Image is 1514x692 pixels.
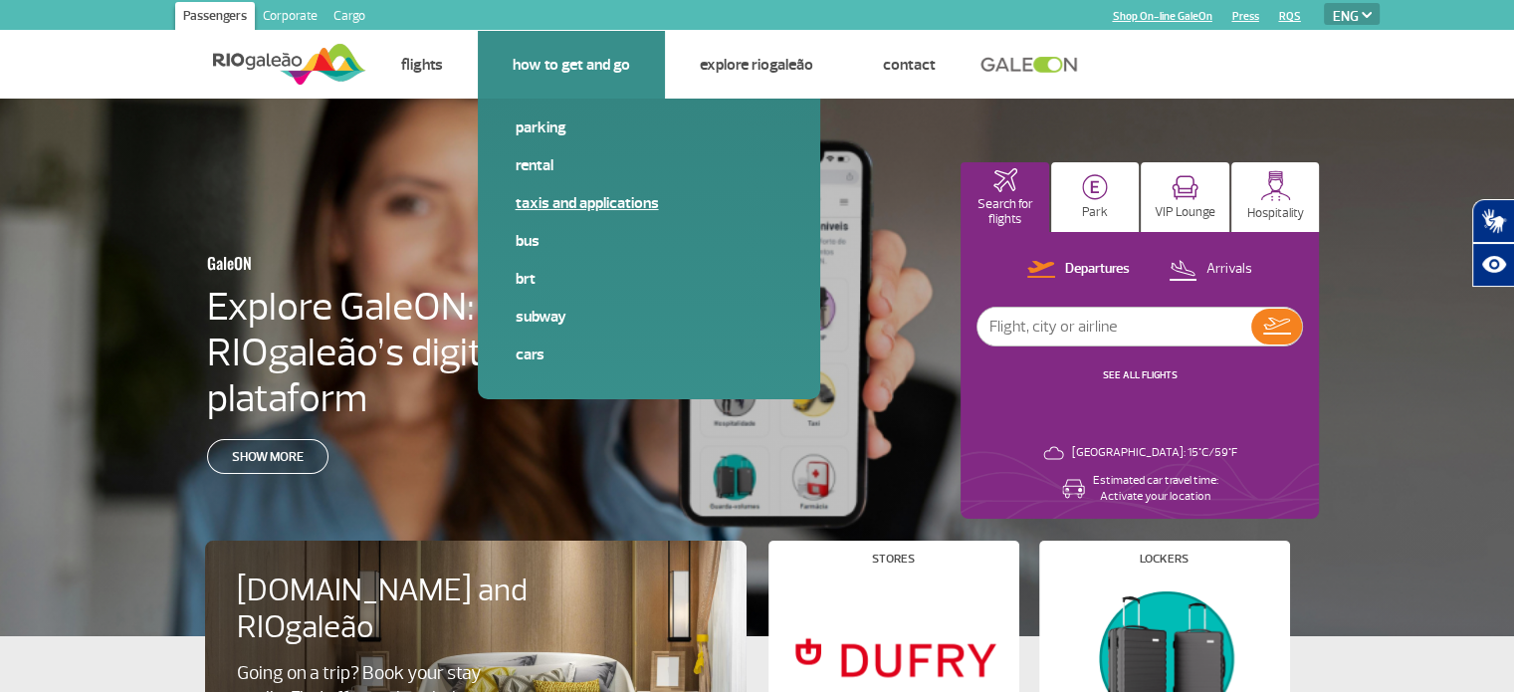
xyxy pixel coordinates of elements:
[1232,10,1259,23] a: Press
[1021,257,1136,283] button: Departures
[1051,162,1140,232] button: Park
[1141,162,1229,232] button: VIP Lounge
[1172,175,1198,200] img: vipRoom.svg
[883,55,936,75] a: Contact
[401,55,443,75] a: Flights
[1206,260,1252,279] p: Arrivals
[700,55,813,75] a: Explore RIOgaleão
[977,308,1251,346] input: Flight, city or airline
[1140,554,1189,565] h4: Lockers
[207,284,637,421] h4: Explore GaleON: RIOgaleão’s digital plataform
[516,344,782,365] a: Cars
[1155,205,1215,220] p: VIP Lounge
[1113,10,1212,23] a: Shop On-line GaleOn
[1472,199,1514,243] button: Abrir tradutor de língua de sinais.
[255,2,325,34] a: Corporate
[1279,10,1301,23] a: RQS
[516,154,782,176] a: Rental
[1472,199,1514,287] div: Plugin de acessibilidade da Hand Talk.
[207,242,540,284] h3: GaleON
[516,192,782,214] a: Taxis and applications
[325,2,373,34] a: Cargo
[516,230,782,252] a: Bus
[971,197,1039,227] p: Search for flights
[1093,473,1218,505] p: Estimated car travel time: Activate your location
[237,573,553,646] h4: [DOMAIN_NAME] and RIOgaleão
[1260,170,1291,201] img: hospitality.svg
[1082,205,1108,220] p: Park
[993,168,1017,192] img: airplaneHomeActive.svg
[1082,174,1108,200] img: carParkingHome.svg
[516,306,782,328] a: Subway
[513,55,630,75] a: How to get and go
[516,116,782,138] a: Parking
[1072,445,1237,461] p: [GEOGRAPHIC_DATA]: 15°C/59°F
[961,162,1049,232] button: Search for flights
[1103,368,1178,381] a: SEE ALL FLIGHTS
[1472,243,1514,287] button: Abrir recursos assistivos.
[1163,257,1258,283] button: Arrivals
[1231,162,1320,232] button: Hospitality
[872,554,915,565] h4: Stores
[1097,367,1184,383] button: SEE ALL FLIGHTS
[1065,260,1130,279] p: Departures
[1247,206,1304,221] p: Hospitality
[516,268,782,290] a: BRT
[175,2,255,34] a: Passengers
[207,439,328,474] a: Show more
